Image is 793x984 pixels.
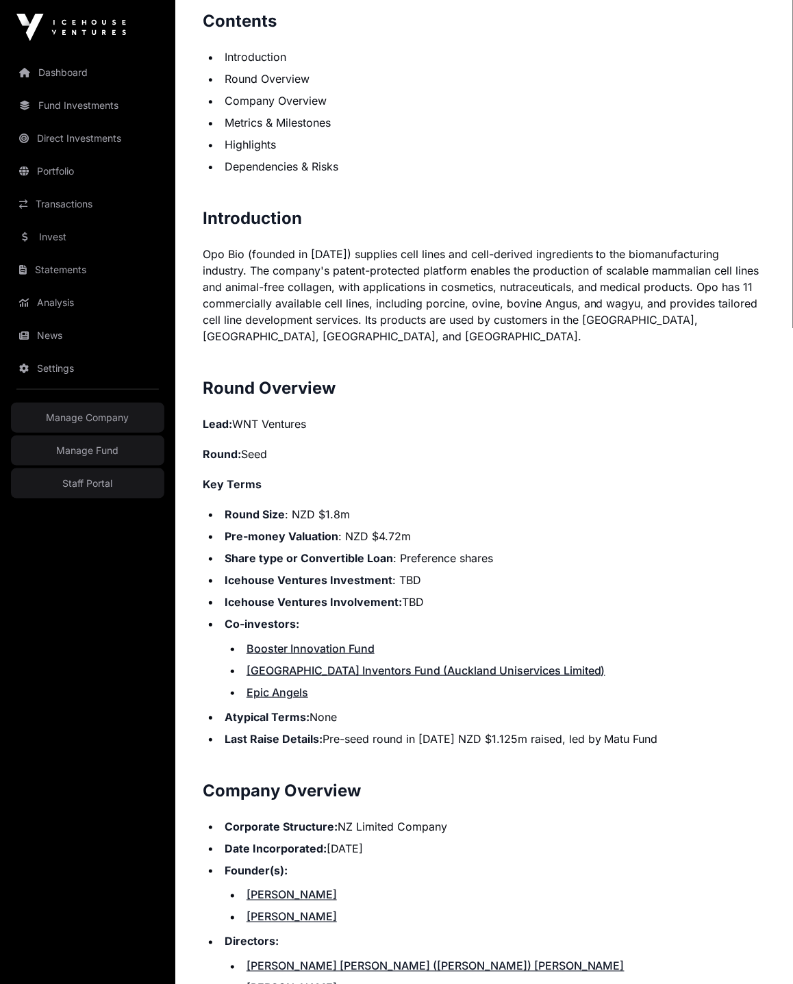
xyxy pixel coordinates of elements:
li: Pre-seed round in [DATE] NZD $1.125m raised, led by Matu Fund [221,731,766,747]
strong: Share type or Convertible Loan [225,551,393,565]
strong: Last Raise Details: [225,732,323,746]
a: [PERSON_NAME] [PERSON_NAME] ([PERSON_NAME]) [PERSON_NAME] [247,959,625,973]
li: Company Overview [221,92,766,109]
li: NZ Limited Company [221,818,766,835]
a: Statements [11,255,164,285]
a: Fund Investments [11,90,164,121]
a: [PERSON_NAME] [247,888,337,902]
strong: Key Terms [203,477,262,491]
a: [GEOGRAPHIC_DATA] Inventors Fund (Auckland Uniservices Limited) [247,664,605,677]
h2: Round Overview [203,377,766,399]
strong: Icehouse Ventures Involvement: [225,595,402,609]
li: None [221,709,766,725]
li: Metrics & Milestones [221,114,766,131]
strong: Round: [203,447,241,461]
a: Manage Fund [11,436,164,466]
li: : Preference shares [221,550,766,566]
a: Epic Angels [247,685,308,699]
a: [PERSON_NAME] [247,910,337,924]
a: Dashboard [11,58,164,88]
li: Dependencies & Risks [221,158,766,175]
strong: Round Size [225,507,285,521]
li: : NZD $4.72m [221,528,766,544]
a: Transactions [11,189,164,219]
p: Seed [203,446,766,462]
li: : NZD $1.8m [221,506,766,522]
li: Highlights [221,136,766,153]
li: : TBD [221,572,766,588]
a: Portfolio [11,156,164,186]
a: Booster Innovation Fund [247,642,375,655]
a: Direct Investments [11,123,164,153]
h2: Contents [203,10,766,32]
a: News [11,320,164,351]
p: Opo Bio (founded in [DATE]) supplies cell lines and cell-derived ingredients to the biomanufactur... [203,246,766,344]
a: Settings [11,353,164,383]
li: [DATE] [221,840,766,857]
li: Introduction [221,49,766,65]
strong: Co-investors: [225,617,299,631]
li: TBD [221,594,766,610]
strong: Date Incorporated: [225,842,327,855]
h2: Introduction [203,207,766,229]
strong: Directors: [225,935,279,948]
a: Analysis [11,288,164,318]
strong: Icehouse Ventures Investment [225,573,392,587]
strong: Pre-money Valuation [225,529,338,543]
li: Round Overview [221,71,766,87]
strong: Atypical Terms: [225,710,310,724]
strong: Lead: [203,417,232,431]
a: Manage Company [11,403,164,433]
a: Invest [11,222,164,252]
img: Icehouse Ventures Logo [16,14,126,41]
h2: Company Overview [203,780,766,802]
p: WNT Ventures [203,416,766,432]
iframe: Chat Widget [725,918,793,984]
strong: Founder(s): [225,863,288,877]
a: Staff Portal [11,468,164,499]
strong: Corporate Structure: [225,820,338,833]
